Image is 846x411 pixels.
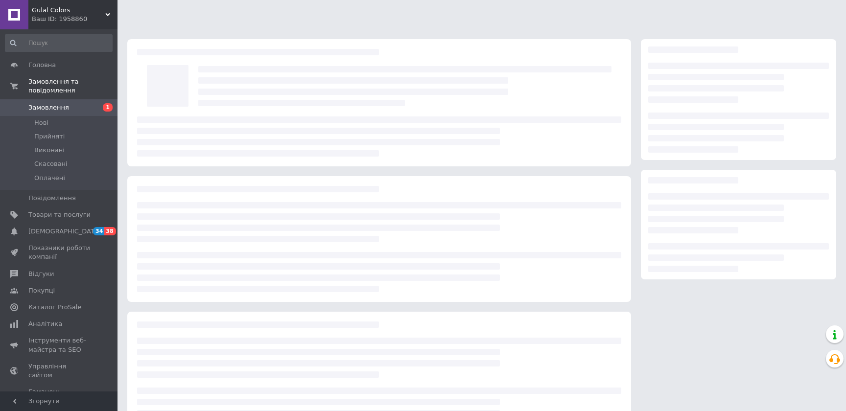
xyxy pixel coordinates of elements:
span: Показники роботи компанії [28,244,91,261]
span: 1 [103,103,113,112]
span: Замовлення та повідомлення [28,77,117,95]
span: 34 [93,227,104,235]
span: Gulal Colors [32,6,105,15]
span: Нові [34,118,48,127]
span: Скасовані [34,160,68,168]
span: Повідомлення [28,194,76,203]
span: Інструменти веб-майстра та SEO [28,336,91,354]
span: Каталог ProSale [28,303,81,312]
input: Пошук [5,34,113,52]
span: Прийняті [34,132,65,141]
span: Покупці [28,286,55,295]
span: Відгуки [28,270,54,278]
span: Управління сайтом [28,362,91,380]
span: [DEMOGRAPHIC_DATA] [28,227,101,236]
span: 38 [104,227,116,235]
span: Гаманець компанії [28,388,91,405]
div: Ваш ID: 1958860 [32,15,117,23]
span: Головна [28,61,56,69]
span: Замовлення [28,103,69,112]
span: Оплачені [34,174,65,183]
span: Товари та послуги [28,210,91,219]
span: Виконані [34,146,65,155]
span: Аналітика [28,320,62,328]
